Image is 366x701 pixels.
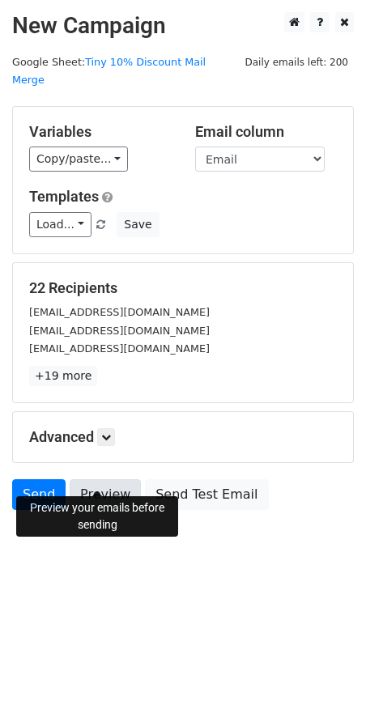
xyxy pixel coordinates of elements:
small: Google Sheet: [12,56,206,87]
a: Copy/paste... [29,147,128,172]
small: [EMAIL_ADDRESS][DOMAIN_NAME] [29,306,210,318]
a: Preview [70,479,141,510]
a: Tiny 10% Discount Mail Merge [12,56,206,87]
a: Send Test Email [145,479,268,510]
span: Daily emails left: 200 [239,53,354,71]
a: +19 more [29,366,97,386]
small: [EMAIL_ADDRESS][DOMAIN_NAME] [29,325,210,337]
h5: Advanced [29,428,337,446]
h5: Email column [195,123,337,141]
h5: Variables [29,123,171,141]
a: Daily emails left: 200 [239,56,354,68]
iframe: Chat Widget [285,623,366,701]
a: Templates [29,188,99,205]
a: Load... [29,212,91,237]
h2: New Campaign [12,12,354,40]
button: Save [117,212,159,237]
h5: 22 Recipients [29,279,337,297]
div: Preview your emails before sending [16,496,178,537]
a: Send [12,479,66,510]
small: [EMAIL_ADDRESS][DOMAIN_NAME] [29,342,210,355]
